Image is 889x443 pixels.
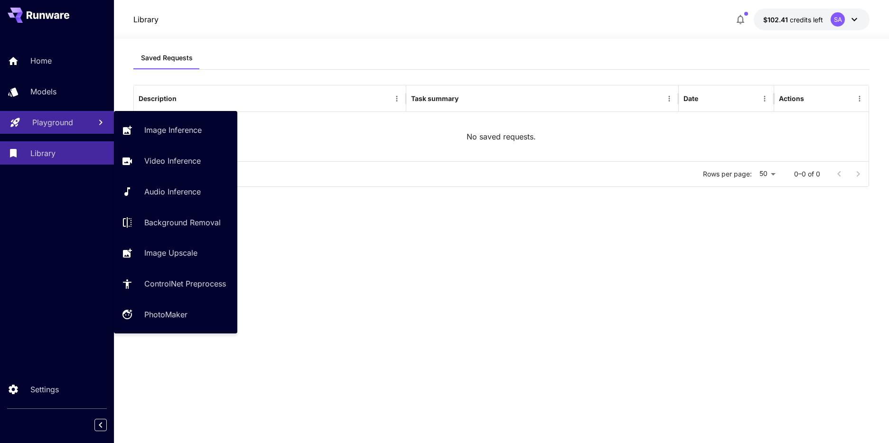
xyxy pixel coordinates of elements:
[114,119,237,142] a: Image Inference
[30,86,56,97] p: Models
[144,217,221,228] p: Background Removal
[114,180,237,203] a: Audio Inference
[178,92,191,105] button: Sort
[114,149,237,173] a: Video Inference
[754,9,870,30] button: $102.40775
[144,186,201,197] p: Audio Inference
[144,124,202,136] p: Image Inference
[32,117,73,128] p: Playground
[144,247,197,258] p: Image Upscale
[114,303,237,326] a: PhotoMaker
[133,14,159,25] p: Library
[114,272,237,295] a: ControlNet Preprocess
[853,92,866,105] button: Menu
[763,16,790,24] span: $102.41
[831,12,845,27] div: SA
[141,54,193,62] span: Saved Requests
[758,92,771,105] button: Menu
[144,278,226,289] p: ControlNet Preprocess
[703,169,752,179] p: Rows per page:
[139,94,177,102] div: Description
[30,384,59,395] p: Settings
[94,419,107,431] button: Collapse sidebar
[699,92,712,105] button: Sort
[467,131,536,142] p: No saved requests.
[133,14,159,25] nav: breadcrumb
[794,169,820,179] p: 0–0 of 0
[114,241,237,265] a: Image Upscale
[763,15,823,25] div: $102.40775
[390,92,403,105] button: Menu
[411,94,459,102] div: Task summary
[30,148,56,159] p: Library
[459,92,473,105] button: Sort
[144,155,201,166] p: Video Inference
[144,309,187,320] p: PhotoMaker
[663,92,676,105] button: Menu
[102,416,114,434] div: Collapse sidebar
[30,55,52,66] p: Home
[756,167,779,181] div: 50
[779,94,804,102] div: Actions
[790,16,823,24] span: credits left
[683,94,698,102] div: Date
[114,211,237,234] a: Background Removal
